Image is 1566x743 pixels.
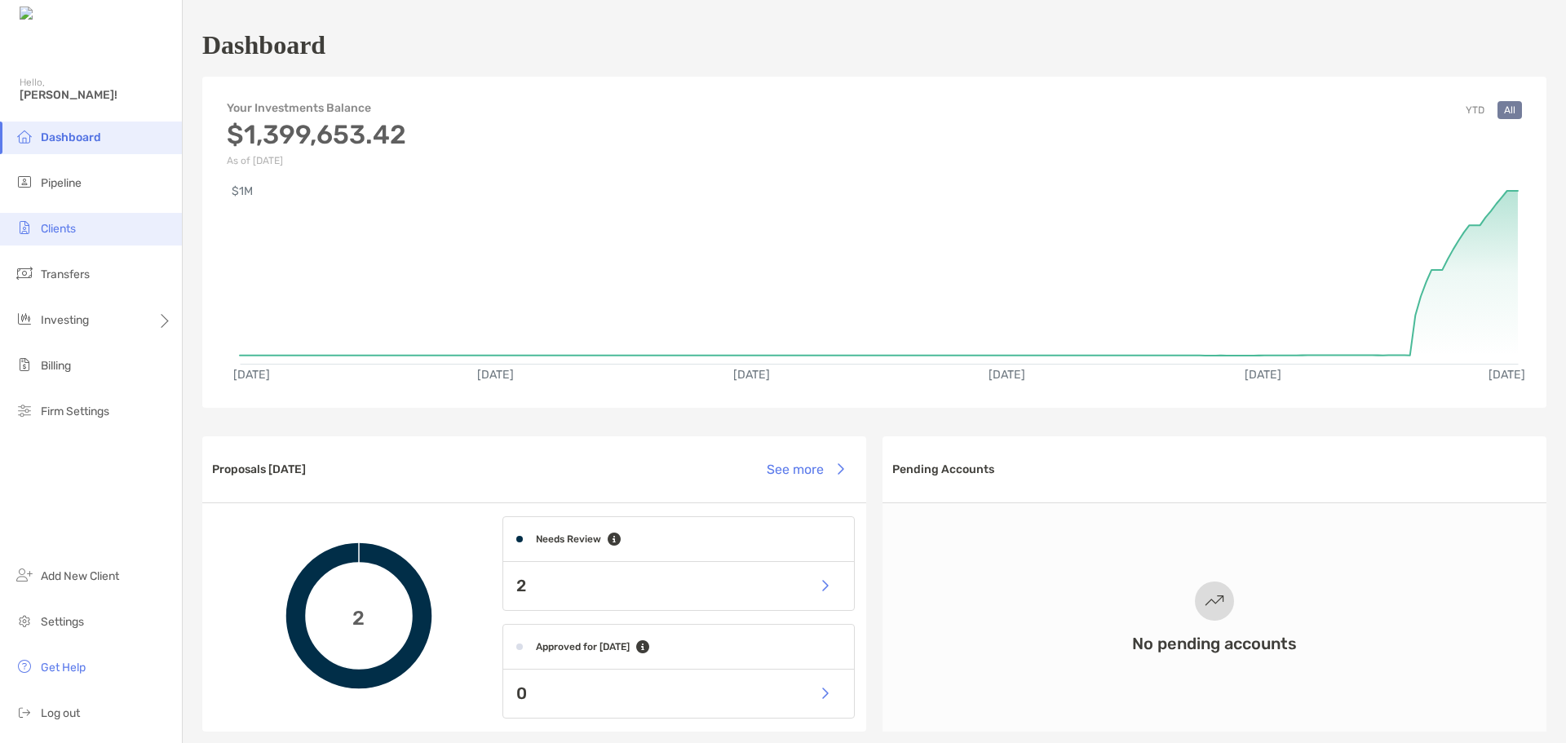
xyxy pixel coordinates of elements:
p: 2 [516,576,526,596]
img: logout icon [15,702,34,722]
h4: Needs Review [536,533,601,545]
img: dashboard icon [15,126,34,146]
img: Zoe Logo [20,7,89,22]
span: Firm Settings [41,405,109,418]
h3: $1,399,653.42 [227,119,406,150]
img: billing icon [15,355,34,374]
text: [DATE] [477,368,514,382]
span: Add New Client [41,569,119,583]
h4: Approved for [DATE] [536,641,630,652]
span: Settings [41,615,84,629]
span: Pipeline [41,176,82,190]
img: add_new_client icon [15,565,34,585]
text: $1M [232,184,253,198]
span: Investing [41,313,89,327]
span: 2 [352,604,365,628]
text: [DATE] [1245,368,1281,382]
h4: Your Investments Balance [227,101,406,115]
span: Clients [41,222,76,236]
span: Dashboard [41,130,101,144]
img: firm-settings icon [15,400,34,420]
img: settings icon [15,611,34,630]
span: Transfers [41,268,90,281]
h3: Pending Accounts [892,462,994,476]
span: Billing [41,359,71,373]
p: 0 [516,683,527,704]
text: [DATE] [733,368,770,382]
h3: No pending accounts [1132,634,1297,653]
text: [DATE] [1489,368,1525,382]
h1: Dashboard [202,30,325,60]
h3: Proposals [DATE] [212,462,306,476]
img: clients icon [15,218,34,237]
button: See more [754,451,856,487]
button: YTD [1459,101,1491,119]
span: Get Help [41,661,86,674]
span: Log out [41,706,80,720]
span: [PERSON_NAME]! [20,88,172,102]
p: As of [DATE] [227,155,406,166]
img: pipeline icon [15,172,34,192]
text: [DATE] [233,368,270,382]
img: transfers icon [15,263,34,283]
img: get-help icon [15,657,34,676]
text: [DATE] [989,368,1025,382]
button: All [1497,101,1522,119]
img: investing icon [15,309,34,329]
